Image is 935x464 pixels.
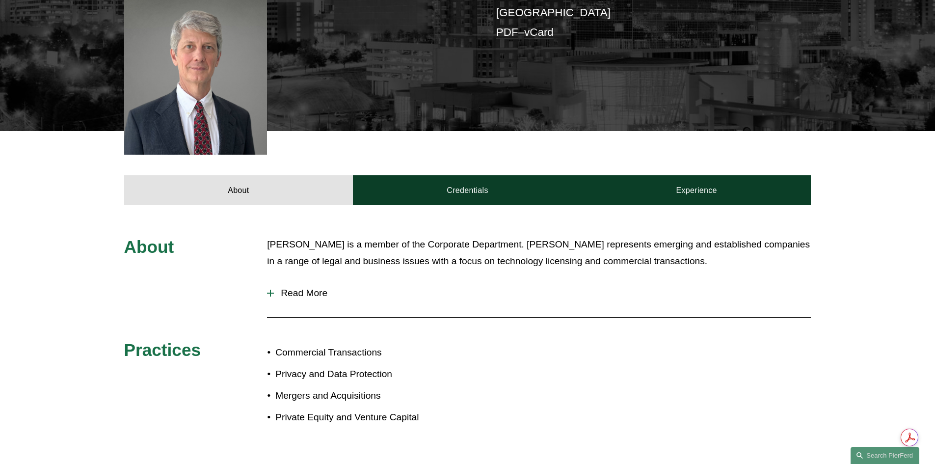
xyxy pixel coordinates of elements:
a: PDF [496,26,518,38]
a: Search this site [851,447,919,464]
a: vCard [524,26,554,38]
span: Practices [124,340,201,359]
p: Commercial Transactions [275,344,467,361]
a: Credentials [353,175,582,205]
p: Privacy and Data Protection [275,366,467,383]
p: Mergers and Acquisitions [275,387,467,405]
p: [PERSON_NAME] is a member of the Corporate Department. [PERSON_NAME] represents emerging and esta... [267,236,811,270]
a: About [124,175,353,205]
span: About [124,237,174,256]
span: Read More [274,288,811,299]
button: Read More [267,280,811,306]
p: Private Equity and Venture Capital [275,409,467,426]
a: Experience [582,175,811,205]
